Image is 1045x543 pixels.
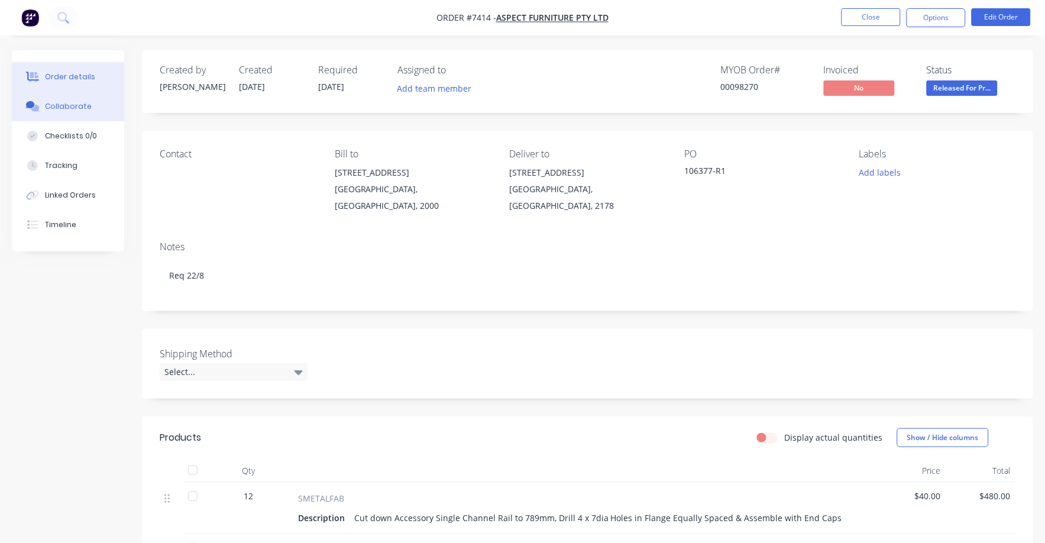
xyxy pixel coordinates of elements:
div: [STREET_ADDRESS][GEOGRAPHIC_DATA], [GEOGRAPHIC_DATA], 2178 [510,164,666,214]
div: Timeline [45,219,76,230]
div: Description [298,509,350,526]
span: Released For Pr... [927,80,998,95]
div: Invoiced [824,64,913,76]
button: Linked Orders [12,180,124,210]
button: Released For Pr... [927,80,998,98]
span: [DATE] [239,81,265,92]
button: Add team member [391,80,478,96]
button: Add team member [397,80,478,96]
button: Show / Hide columns [897,428,989,447]
button: Close [842,8,901,26]
div: Linked Orders [45,190,96,201]
div: Qty [213,459,284,483]
button: Order details [12,62,124,92]
div: Req 22/8 [160,257,1015,293]
div: Notes [160,241,1015,253]
a: Aspect Furniture Pty Ltd [496,12,609,24]
div: Labels [859,148,1015,160]
div: MYOB Order # [721,64,810,76]
div: Price [875,459,946,483]
span: 12 [244,490,253,502]
label: Shipping Method [160,347,308,361]
span: SMETALFAB [298,492,344,505]
div: PO [684,148,840,160]
div: [GEOGRAPHIC_DATA], [GEOGRAPHIC_DATA], 2000 [335,181,491,214]
div: Cut down Accessory Single Channel Rail to 789mm, Drill 4 x 7dia Holes in Flange Equally Spaced & ... [350,509,847,526]
button: Collaborate [12,92,124,121]
div: [STREET_ADDRESS] [335,164,491,181]
span: No [824,80,895,95]
div: 00098270 [721,80,810,93]
span: Order #7414 - [436,12,496,24]
button: Add labels [853,164,907,180]
div: Collaborate [45,101,92,112]
div: Order details [45,72,95,82]
div: Required [318,64,383,76]
button: Checklists 0/0 [12,121,124,151]
div: [GEOGRAPHIC_DATA], [GEOGRAPHIC_DATA], 2178 [510,181,666,214]
div: [STREET_ADDRESS] [510,164,666,181]
div: Created [239,64,304,76]
img: Factory [21,9,39,27]
label: Display actual quantities [785,431,883,444]
div: Contact [160,148,316,160]
div: Checklists 0/0 [45,131,97,141]
button: Tracking [12,151,124,180]
button: Edit Order [972,8,1031,26]
span: $40.00 [880,490,941,502]
div: Products [160,431,201,445]
div: Assigned to [397,64,516,76]
div: Bill to [335,148,491,160]
div: Status [927,64,1015,76]
div: Tracking [45,160,77,171]
button: Options [907,8,966,27]
button: Timeline [12,210,124,240]
div: Created by [160,64,225,76]
div: Total [946,459,1016,483]
div: [STREET_ADDRESS][GEOGRAPHIC_DATA], [GEOGRAPHIC_DATA], 2000 [335,164,491,214]
div: Deliver to [510,148,666,160]
span: [DATE] [318,81,344,92]
div: 106377-R1 [684,164,832,181]
div: Select... [160,363,308,381]
div: [PERSON_NAME] [160,80,225,93]
span: $480.00 [950,490,1011,502]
